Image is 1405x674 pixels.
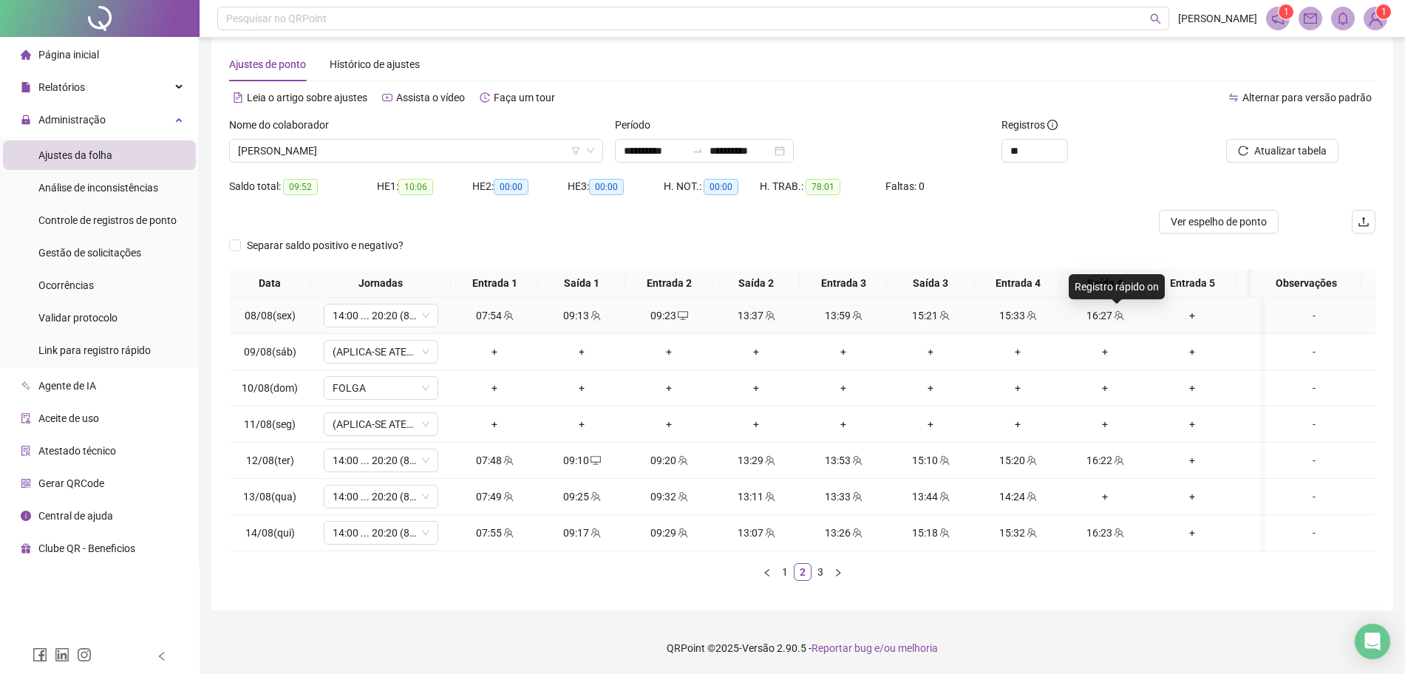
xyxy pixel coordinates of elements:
span: Observações [1256,275,1355,291]
span: 1 [1381,7,1387,17]
div: + [1154,307,1230,324]
span: 08/08(sex) [245,310,296,321]
span: [PERSON_NAME] [1178,10,1257,27]
div: H. NOT.: [664,178,760,195]
div: 07:55 [457,525,532,541]
span: Faltas: 0 [885,180,925,192]
span: 00:00 [589,179,624,195]
label: Período [615,117,660,133]
div: 09:10 [544,452,619,469]
span: team [851,491,863,502]
div: 09:25 [544,489,619,505]
div: 09:20 [631,452,707,469]
th: Saída 2 [712,269,800,298]
span: Gestão de solicitações [38,247,141,259]
span: (APLICA-SE ATESTADO) [333,341,429,363]
div: 07:48 [457,452,532,469]
span: swap-right [692,145,704,157]
span: team [1025,528,1037,538]
div: + [1242,307,1317,324]
span: Leia o artigo sobre ajustes [247,92,367,103]
th: Entrada 5 [1149,269,1236,298]
span: Gerar QRCode [38,477,104,489]
span: 10:06 [398,179,433,195]
div: + [544,416,619,432]
div: + [1242,489,1317,505]
div: 07:54 [457,307,532,324]
span: 00:00 [704,179,738,195]
span: team [589,528,601,538]
div: + [1154,380,1230,396]
span: team [763,528,775,538]
img: 89204 [1364,7,1387,30]
footer: QRPoint © 2025 - 2.90.5 - [200,622,1405,674]
th: Entrada 2 [625,269,712,298]
div: 16:23 [1067,525,1143,541]
div: + [457,416,532,432]
span: team [502,528,514,538]
li: 2 [794,563,812,581]
span: team [1112,528,1124,538]
span: team [1025,455,1037,466]
span: swap [1228,92,1239,103]
div: Histórico de ajustes [330,56,420,72]
div: 09:17 [544,525,619,541]
sup: 1 [1279,4,1293,19]
span: team [676,455,688,466]
span: down [421,347,430,356]
span: desktop [676,310,688,321]
span: Alternar para versão padrão [1242,92,1372,103]
span: team [589,491,601,502]
span: right [834,568,843,577]
div: 13:44 [893,489,968,505]
div: + [1154,452,1230,469]
div: + [718,416,794,432]
span: team [1112,310,1124,321]
div: + [980,380,1055,396]
span: file [21,82,31,92]
li: Página anterior [758,563,776,581]
div: + [1242,380,1317,396]
span: info-circle [21,511,31,521]
span: 1 [1284,7,1289,17]
span: audit [21,413,31,423]
div: 13:29 [718,452,794,469]
span: Administração [38,114,106,126]
span: Controle de registros de ponto [38,214,177,226]
span: (APLICA-SE ATESTADO) [333,413,429,435]
div: 15:18 [893,525,968,541]
span: Página inicial [38,49,99,61]
th: Observações [1251,269,1361,298]
span: Central de ajuda [38,510,113,522]
div: + [1154,525,1230,541]
span: qrcode [21,478,31,489]
span: team [1025,491,1037,502]
div: + [457,344,532,360]
span: filter [571,146,580,155]
div: 09:32 [631,489,707,505]
th: Entrada 1 [451,269,538,298]
div: 15:21 [893,307,968,324]
div: + [1242,452,1317,469]
div: 13:26 [806,525,881,541]
th: Data [229,269,310,298]
span: 09:52 [283,179,318,195]
span: 13/08(qua) [243,491,296,503]
div: + [544,344,619,360]
span: team [938,310,950,321]
span: down [421,384,430,392]
span: solution [21,446,31,456]
span: mail [1304,12,1317,25]
sup: Atualize o seu contato no menu Meus Dados [1376,4,1391,19]
span: team [851,455,863,466]
th: Saída 4 [1061,269,1149,298]
div: + [457,380,532,396]
div: 15:20 [980,452,1055,469]
span: Versão [742,642,775,654]
span: down [421,492,430,501]
span: down [421,420,430,429]
th: Saída 1 [538,269,625,298]
div: 15:10 [893,452,968,469]
div: - [1270,489,1358,505]
span: Análise de inconsistências [38,182,158,194]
